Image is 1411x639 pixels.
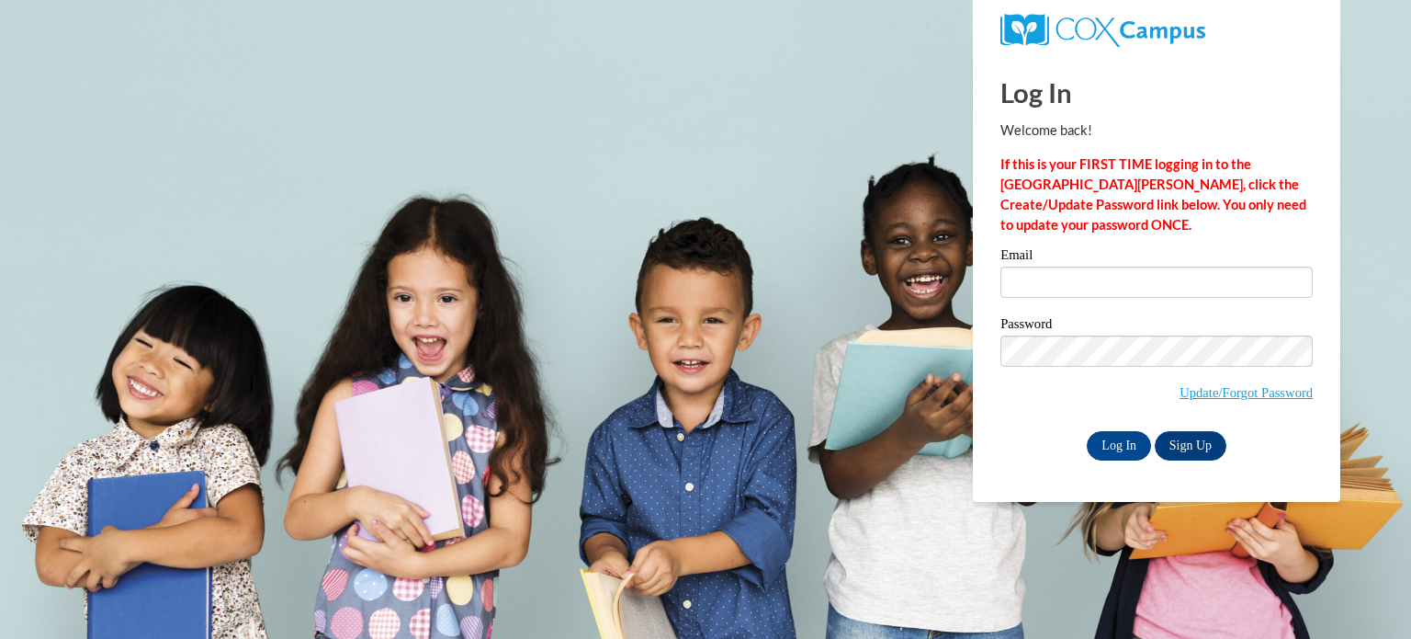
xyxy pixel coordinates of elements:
[1000,156,1306,233] strong: If this is your FIRST TIME logging in to the [GEOGRAPHIC_DATA][PERSON_NAME], click the Create/Upd...
[1155,431,1226,461] a: Sign Up
[1180,385,1313,400] a: Update/Forgot Password
[1087,431,1151,461] input: Log In
[1000,120,1313,141] p: Welcome back!
[1000,248,1313,267] label: Email
[1000,317,1313,336] label: Password
[1000,14,1205,47] img: COX Campus
[1000,21,1205,37] a: COX Campus
[1000,74,1313,111] h1: Log In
